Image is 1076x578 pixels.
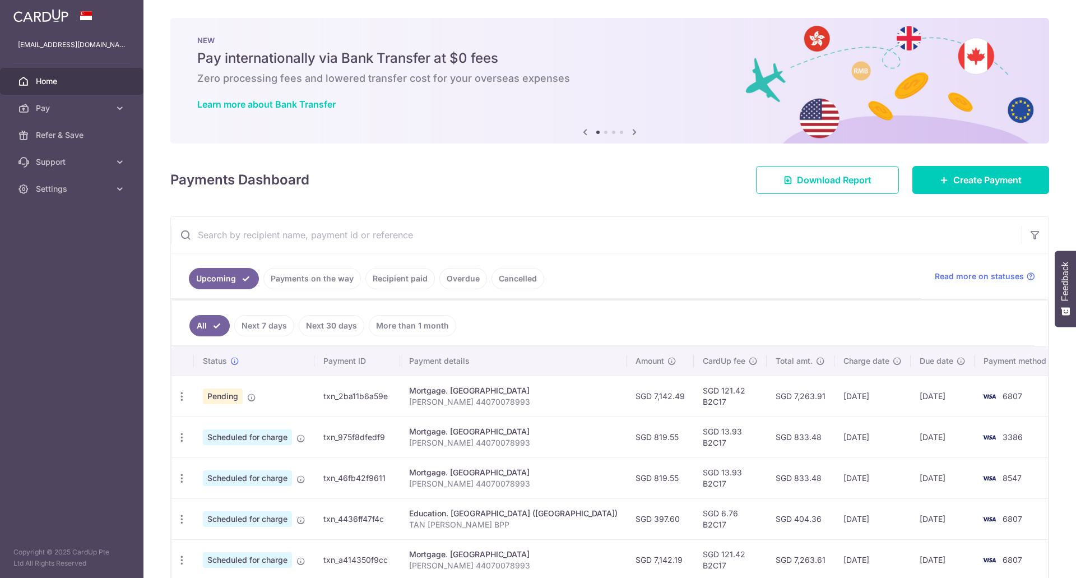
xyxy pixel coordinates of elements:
[197,99,336,110] a: Learn more about Bank Transfer
[776,355,813,367] span: Total amt.
[834,498,911,539] td: [DATE]
[491,268,544,289] a: Cancelled
[767,498,834,539] td: SGD 404.36
[170,170,309,190] h4: Payments Dashboard
[189,268,259,289] a: Upcoming
[409,519,618,530] p: TAN [PERSON_NAME] BPP
[365,268,435,289] a: Recipient paid
[1003,473,1022,483] span: 8547
[694,457,767,498] td: SGD 13.93 B2C17
[203,389,243,404] span: Pending
[694,498,767,539] td: SGD 6.76 B2C17
[314,376,400,417] td: txn_2ba11b6a59e
[36,130,110,141] span: Refer & Save
[203,511,292,527] span: Scheduled for charge
[189,315,230,336] a: All
[911,457,975,498] td: [DATE]
[767,417,834,457] td: SGD 833.48
[703,355,745,367] span: CardUp fee
[197,49,1022,67] h5: Pay internationally via Bank Transfer at $0 fees
[400,346,627,376] th: Payment details
[314,457,400,498] td: txn_46fb42f9611
[409,467,618,478] div: Mortgage. [GEOGRAPHIC_DATA]
[1003,432,1023,442] span: 3386
[627,417,694,457] td: SGD 819.55
[978,512,1000,526] img: Bank Card
[314,346,400,376] th: Payment ID
[234,315,294,336] a: Next 7 days
[636,355,664,367] span: Amount
[627,376,694,417] td: SGD 7,142.49
[203,470,292,486] span: Scheduled for charge
[912,166,1049,194] a: Create Payment
[843,355,889,367] span: Charge date
[409,549,618,560] div: Mortgage. [GEOGRAPHIC_DATA]
[935,271,1035,282] a: Read more on statuses
[409,437,618,448] p: [PERSON_NAME] 44070078993
[36,183,110,195] span: Settings
[409,478,618,489] p: [PERSON_NAME] 44070078993
[978,390,1000,403] img: Bank Card
[13,9,68,22] img: CardUp
[935,271,1024,282] span: Read more on statuses
[36,103,110,114] span: Pay
[1060,262,1070,301] span: Feedback
[627,498,694,539] td: SGD 397.60
[409,396,618,408] p: [PERSON_NAME] 44070078993
[978,553,1000,567] img: Bank Card
[834,457,911,498] td: [DATE]
[263,268,361,289] a: Payments on the way
[409,385,618,396] div: Mortgage. [GEOGRAPHIC_DATA]
[314,498,400,539] td: txn_4436ff47f4c
[911,417,975,457] td: [DATE]
[756,166,899,194] a: Download Report
[409,426,618,437] div: Mortgage. [GEOGRAPHIC_DATA]
[409,508,618,519] div: Education. [GEOGRAPHIC_DATA] ([GEOGRAPHIC_DATA])
[197,72,1022,85] h6: Zero processing fees and lowered transfer cost for your overseas expenses
[1055,251,1076,327] button: Feedback - Show survey
[36,156,110,168] span: Support
[203,355,227,367] span: Status
[627,457,694,498] td: SGD 819.55
[1003,514,1022,524] span: 6807
[171,217,1022,253] input: Search by recipient name, payment id or reference
[975,346,1060,376] th: Payment method
[197,36,1022,45] p: NEW
[767,376,834,417] td: SGD 7,263.91
[911,498,975,539] td: [DATE]
[409,560,618,571] p: [PERSON_NAME] 44070078993
[694,376,767,417] td: SGD 121.42 B2C17
[1003,555,1022,565] span: 6807
[18,39,126,50] p: [EMAIL_ADDRESS][DOMAIN_NAME]
[834,417,911,457] td: [DATE]
[694,417,767,457] td: SGD 13.93 B2C17
[203,552,292,568] span: Scheduled for charge
[299,315,364,336] a: Next 30 days
[369,315,456,336] a: More than 1 month
[36,76,110,87] span: Home
[1003,391,1022,401] span: 6807
[797,173,871,187] span: Download Report
[314,417,400,457] td: txn_975f8dfedf9
[170,18,1049,144] img: Bank transfer banner
[834,376,911,417] td: [DATE]
[920,355,953,367] span: Due date
[203,429,292,445] span: Scheduled for charge
[439,268,487,289] a: Overdue
[767,457,834,498] td: SGD 833.48
[911,376,975,417] td: [DATE]
[978,431,1000,444] img: Bank Card
[953,173,1022,187] span: Create Payment
[978,471,1000,485] img: Bank Card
